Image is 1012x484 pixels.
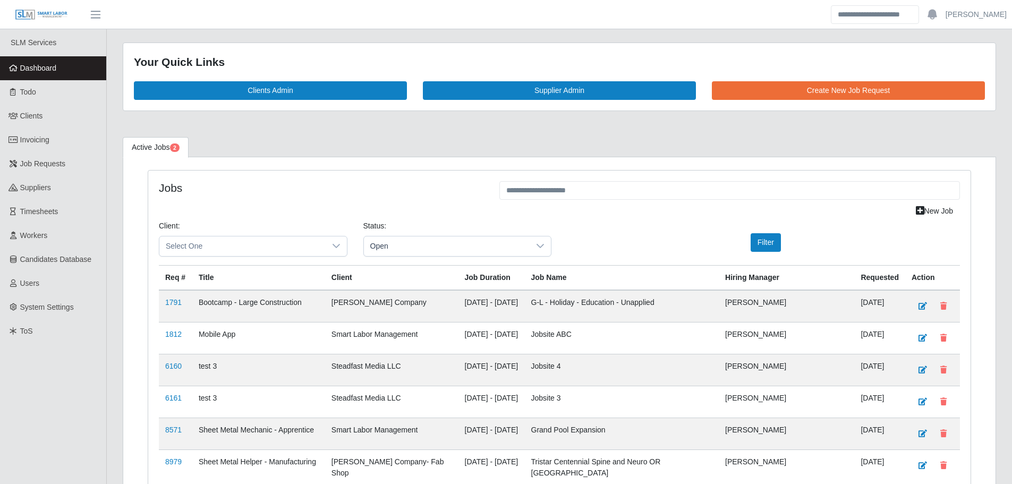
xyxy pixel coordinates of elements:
[946,9,1007,20] a: [PERSON_NAME]
[525,386,719,418] td: Jobsite 3
[20,279,40,287] span: Users
[159,181,483,194] h4: Jobs
[11,38,56,47] span: SLM Services
[458,265,525,290] th: Job Duration
[325,290,458,322] td: [PERSON_NAME] Company
[170,143,180,152] span: Pending Jobs
[854,386,905,418] td: [DATE]
[458,322,525,354] td: [DATE] - [DATE]
[719,265,854,290] th: Hiring Manager
[20,112,43,120] span: Clients
[325,322,458,354] td: Smart Labor Management
[192,265,325,290] th: Title
[325,265,458,290] th: Client
[525,290,719,322] td: G-L - Holiday - Education - Unapplied
[159,220,180,232] label: Client:
[325,386,458,418] td: Steadfast Media LLC
[20,159,66,168] span: Job Requests
[905,265,960,290] th: Action
[458,290,525,322] td: [DATE] - [DATE]
[20,183,51,192] span: Suppliers
[165,457,182,466] a: 8979
[364,236,530,256] span: Open
[20,231,48,240] span: Workers
[458,418,525,449] td: [DATE] - [DATE]
[15,9,68,21] img: SLM Logo
[192,418,325,449] td: Sheet Metal Mechanic - Apprentice
[192,290,325,322] td: Bootcamp - Large Construction
[719,322,854,354] td: [PERSON_NAME]
[854,418,905,449] td: [DATE]
[363,220,387,232] label: Status:
[854,354,905,386] td: [DATE]
[719,386,854,418] td: [PERSON_NAME]
[192,322,325,354] td: Mobile App
[165,394,182,402] a: 6161
[20,327,33,335] span: ToS
[20,303,74,311] span: System Settings
[165,362,182,370] a: 6160
[123,137,189,158] a: Active Jobs
[165,330,182,338] a: 1812
[165,298,182,307] a: 1791
[525,322,719,354] td: Jobsite ABC
[134,54,985,71] div: Your Quick Links
[20,207,58,216] span: Timesheets
[192,354,325,386] td: test 3
[719,418,854,449] td: [PERSON_NAME]
[192,386,325,418] td: test 3
[159,265,192,290] th: Req #
[831,5,919,24] input: Search
[854,322,905,354] td: [DATE]
[712,81,985,100] a: Create New Job Request
[458,354,525,386] td: [DATE] - [DATE]
[719,354,854,386] td: [PERSON_NAME]
[458,386,525,418] td: [DATE] - [DATE]
[20,64,57,72] span: Dashboard
[854,290,905,322] td: [DATE]
[525,418,719,449] td: Grand Pool Expansion
[854,265,905,290] th: Requested
[325,354,458,386] td: Steadfast Media LLC
[20,135,49,144] span: Invoicing
[20,88,36,96] span: Todo
[525,265,719,290] th: Job Name
[751,233,781,252] button: Filter
[423,81,696,100] a: Supplier Admin
[159,236,326,256] span: Select One
[20,255,92,264] span: Candidates Database
[525,354,719,386] td: Jobsite 4
[165,426,182,434] a: 8571
[719,290,854,322] td: [PERSON_NAME]
[134,81,407,100] a: Clients Admin
[325,418,458,449] td: Smart Labor Management
[909,202,960,220] a: New Job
